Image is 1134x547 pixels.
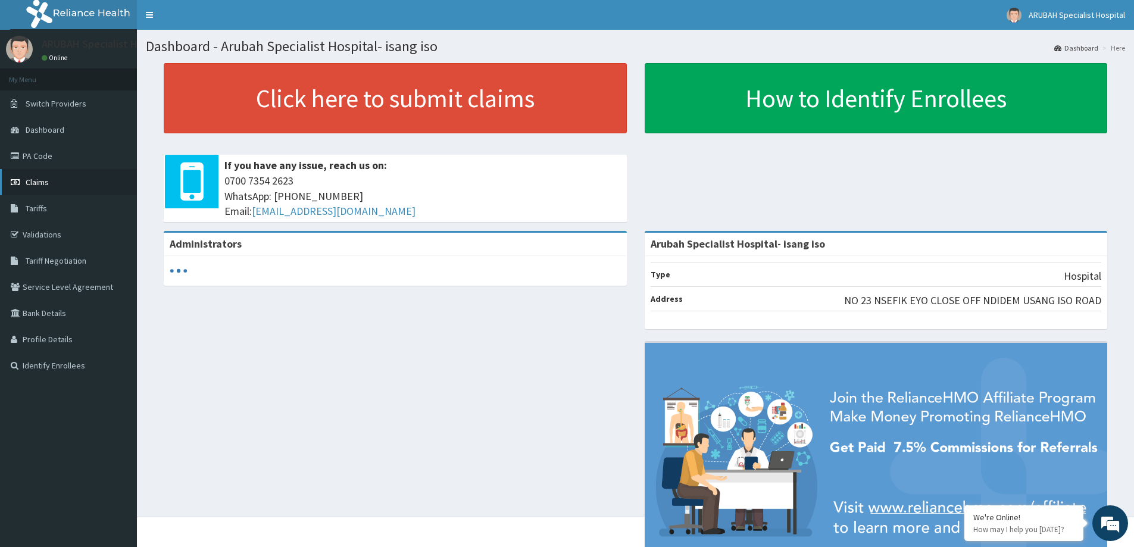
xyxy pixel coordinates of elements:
[1029,10,1125,20] span: ARUBAH Specialist Hospital
[42,39,170,49] p: ARUBAH Specialist Hospital
[224,173,621,219] span: 0700 7354 2623 WhatsApp: [PHONE_NUMBER] Email:
[6,36,33,62] img: User Image
[651,293,683,304] b: Address
[651,237,825,251] strong: Arubah Specialist Hospital- isang iso
[973,512,1074,523] div: We're Online!
[651,269,670,280] b: Type
[844,293,1101,308] p: NO 23 NSEFIK EYO CLOSE OFF NDIDEM USANG ISO ROAD
[42,54,70,62] a: Online
[1099,43,1125,53] li: Here
[26,98,86,109] span: Switch Providers
[973,524,1074,535] p: How may I help you today?
[252,204,416,218] a: [EMAIL_ADDRESS][DOMAIN_NAME]
[170,262,188,280] svg: audio-loading
[645,63,1108,133] a: How to Identify Enrollees
[164,63,627,133] a: Click here to submit claims
[26,203,47,214] span: Tariffs
[1054,43,1098,53] a: Dashboard
[170,237,242,251] b: Administrators
[26,124,64,135] span: Dashboard
[26,177,49,187] span: Claims
[26,255,86,266] span: Tariff Negotiation
[224,158,387,172] b: If you have any issue, reach us on:
[146,39,1125,54] h1: Dashboard - Arubah Specialist Hospital- isang iso
[1007,8,1021,23] img: User Image
[1064,268,1101,284] p: Hospital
